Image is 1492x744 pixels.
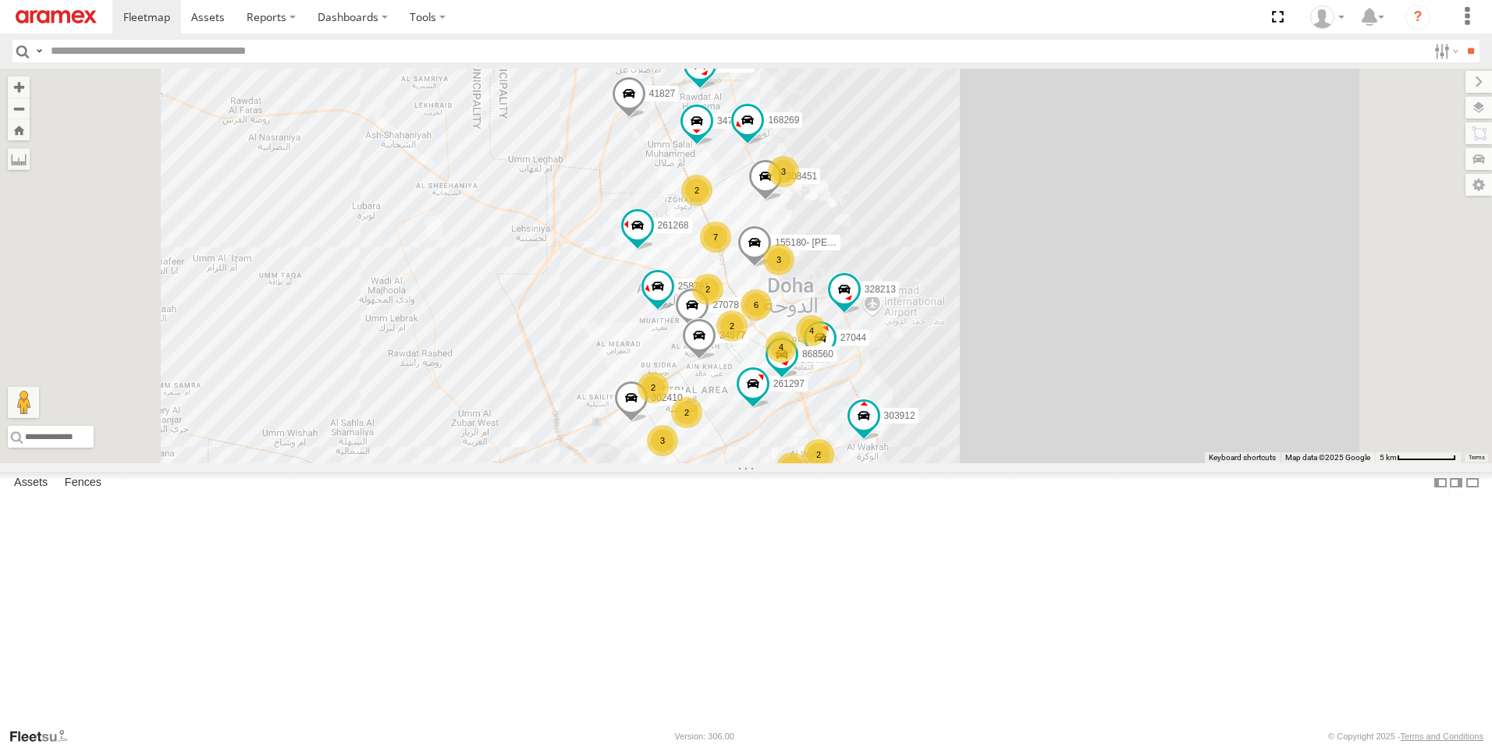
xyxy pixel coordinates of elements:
[8,76,30,97] button: Zoom in
[766,331,797,363] div: 4
[712,299,738,310] span: 27078
[796,315,827,346] div: 4
[8,148,30,170] label: Measure
[6,472,55,494] label: Assets
[716,310,748,342] div: 2
[884,411,915,422] span: 303912
[776,452,808,484] div: 2
[1405,5,1430,30] i: ?
[57,472,109,494] label: Fences
[803,439,834,470] div: 2
[773,378,805,389] span: 261297
[741,289,772,321] div: 6
[768,115,799,126] span: 168269
[717,115,743,126] span: 34766
[9,728,80,744] a: Visit our Website
[1328,732,1483,741] div: © Copyright 2025 -
[1401,732,1483,741] a: Terms and Conditions
[1305,5,1350,29] div: Zain Umer
[692,274,723,305] div: 2
[768,156,799,187] div: 3
[802,349,833,360] span: 868560
[652,392,683,403] span: 302410
[671,397,702,428] div: 2
[675,732,734,741] div: Version: 306.00
[678,281,709,292] span: 258781
[681,175,712,206] div: 2
[1469,455,1485,461] a: Terms (opens in new tab)
[1465,174,1492,196] label: Map Settings
[865,284,896,295] span: 328213
[1380,453,1397,462] span: 5 km
[1433,472,1448,494] label: Dock Summary Table to the Left
[840,332,866,343] span: 27044
[658,221,689,232] span: 261268
[8,119,30,140] button: Zoom Home
[8,97,30,119] button: Zoom out
[638,372,669,403] div: 2
[1448,472,1464,494] label: Dock Summary Table to the Right
[649,88,675,99] span: 41827
[1209,452,1276,463] button: Keyboard shortcuts
[775,237,889,248] span: 155180- [PERSON_NAME]
[647,425,678,456] div: 3
[33,40,45,62] label: Search Query
[16,10,97,23] img: aramex-logo.svg
[1375,452,1461,463] button: Map Scale: 5 km per 72 pixels
[8,387,39,418] button: Drag Pegman onto the map to open Street View
[1285,453,1370,462] span: Map data ©2025 Google
[1428,40,1462,62] label: Search Filter Options
[1465,472,1480,494] label: Hide Summary Table
[763,244,794,275] div: 3
[786,171,817,182] span: 308451
[700,221,731,253] div: 7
